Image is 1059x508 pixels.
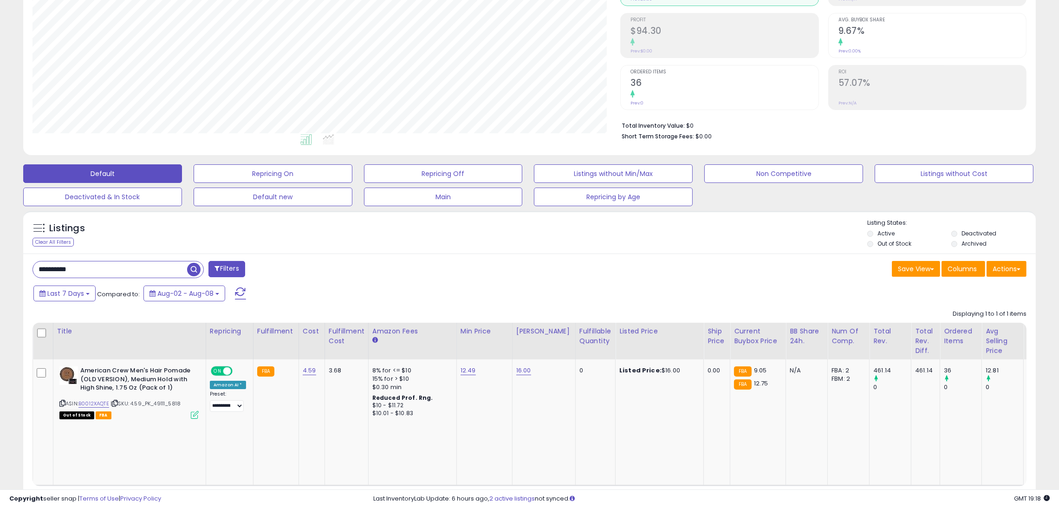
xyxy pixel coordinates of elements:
a: B0012XAQTE [78,400,109,408]
div: 461.14 [873,366,911,375]
a: 12.49 [461,366,476,375]
button: Repricing by Age [534,188,693,206]
b: Listed Price: [619,366,662,375]
span: Compared to: [97,290,140,299]
button: Columns [942,261,985,277]
div: Repricing [210,326,249,336]
span: Last 7 Days [47,289,84,298]
label: Active [877,229,895,237]
li: $0 [622,119,1020,130]
div: Displaying 1 to 1 of 1 items [953,310,1027,319]
button: Aug-02 - Aug-08 [143,286,225,301]
span: All listings that are currently out of stock and unavailable for purchase on Amazon [59,411,94,419]
button: Non Competitive [704,164,863,183]
label: Deactivated [962,229,996,237]
h2: 36 [630,78,818,90]
h5: Listings [49,222,85,235]
a: 4.59 [303,366,316,375]
div: N/A [790,366,820,375]
button: Main [364,188,523,206]
small: Prev: 0.00% [838,48,861,54]
div: Fulfillment [257,326,295,336]
div: 0.00 [708,366,723,375]
div: Last InventoryLab Update: 6 hours ago, not synced. [373,495,1050,503]
div: $10.01 - $10.83 [372,410,449,417]
div: 36 [944,366,981,375]
div: BB Share 24h. [790,326,824,346]
small: Prev: N/A [838,100,857,106]
h2: $94.30 [630,26,818,38]
button: Actions [987,261,1027,277]
div: 12.81 [986,366,1023,375]
div: 0 [873,383,911,391]
span: 2025-08-16 19:18 GMT [1014,494,1050,503]
span: $0.00 [695,132,712,141]
button: Last 7 Days [33,286,96,301]
div: Current Buybox Price [734,326,782,346]
small: Prev: $0.00 [630,48,652,54]
div: Ship Price [708,326,726,346]
span: 12.75 [754,379,768,388]
button: Save View [892,261,940,277]
span: | SKU: 4.59_PK_49111_5818 [110,400,181,407]
b: American Crew Men's Hair Pomade (OLD VERSION), Medium Hold with High Shine, 1.75 Oz (Pack of 1) [80,366,193,395]
div: 0 [579,366,608,375]
small: FBA [734,366,751,377]
a: 2 active listings [489,494,535,503]
div: FBM: 2 [832,375,862,383]
label: Archived [962,240,987,247]
div: Title [57,326,202,336]
span: ROI [838,70,1026,75]
div: $10 - $11.72 [372,402,449,410]
button: Repricing Off [364,164,523,183]
div: Amazon Fees [372,326,453,336]
div: $16.00 [619,366,696,375]
div: 0 [986,383,1023,391]
div: Total Rev. [873,326,907,346]
span: 9.05 [754,366,767,375]
div: Num of Comp. [832,326,865,346]
div: Total Rev. Diff. [915,326,936,356]
div: Avg Selling Price [986,326,1020,356]
div: Clear All Filters [32,238,74,247]
small: FBA [734,379,751,390]
small: FBA [257,366,274,377]
strong: Copyright [9,494,43,503]
small: Prev: 0 [630,100,643,106]
div: 461.14 [915,366,933,375]
p: Listing States: [867,219,1036,228]
div: Cost [303,326,321,336]
button: Default new [194,188,352,206]
div: Fulfillment Cost [329,326,364,346]
button: Listings without Cost [875,164,1033,183]
button: Default [23,164,182,183]
span: Aug-02 - Aug-08 [157,289,214,298]
a: Privacy Policy [120,494,161,503]
b: Total Inventory Value: [622,122,685,130]
div: 0 [944,383,981,391]
div: ASIN: [59,366,199,418]
div: 15% for > $10 [372,375,449,383]
span: OFF [231,367,246,375]
small: Amazon Fees. [372,336,378,345]
button: Listings without Min/Max [534,164,693,183]
div: Ordered Items [944,326,978,346]
span: Columns [948,264,977,274]
div: Fulfillable Quantity [579,326,611,346]
h2: 9.67% [838,26,1026,38]
div: Amazon AI * [210,381,246,389]
div: Min Price [461,326,508,336]
a: 16.00 [516,366,531,375]
div: 3.68 [329,366,361,375]
div: $0.30 min [372,383,449,391]
div: [PERSON_NAME] [516,326,572,336]
div: Listed Price [619,326,700,336]
div: 8% for <= $10 [372,366,449,375]
button: Deactivated & In Stock [23,188,182,206]
button: Repricing On [194,164,352,183]
div: Preset: [210,391,246,412]
b: Short Term Storage Fees: [622,132,694,140]
span: ON [212,367,223,375]
span: Profit [630,18,818,23]
div: FBA: 2 [832,366,862,375]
